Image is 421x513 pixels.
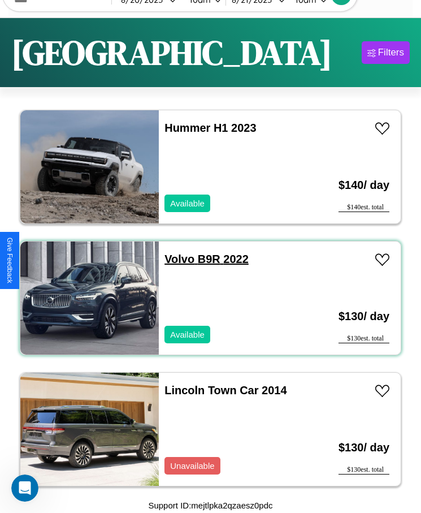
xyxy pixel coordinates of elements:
[11,29,332,76] h1: [GEOGRAPHIC_DATA]
[338,430,389,465] h3: $ 130 / day
[338,299,389,334] h3: $ 130 / day
[338,203,389,212] div: $ 140 est. total
[338,465,389,475] div: $ 130 est. total
[164,384,287,396] a: Lincoln Town Car 2014
[338,167,389,203] h3: $ 140 / day
[338,334,389,343] div: $ 130 est. total
[148,498,272,513] p: Support ID: mejtlpka2qzaesz0pdc
[6,238,14,283] div: Give Feedback
[164,122,256,134] a: Hummer H1 2023
[170,327,205,342] p: Available
[170,458,214,473] p: Unavailable
[378,47,404,58] div: Filters
[11,475,38,502] iframe: Intercom live chat
[164,253,249,265] a: Volvo B9R 2022
[362,41,410,64] button: Filters
[170,196,205,211] p: Available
